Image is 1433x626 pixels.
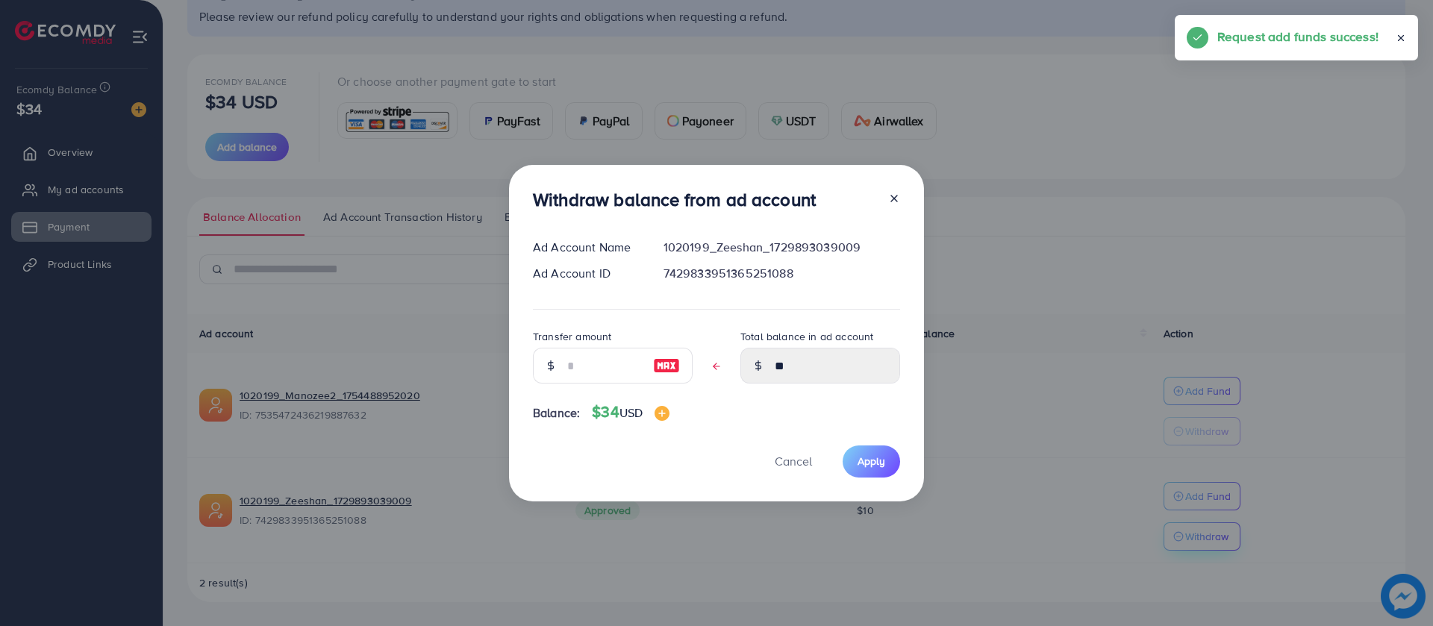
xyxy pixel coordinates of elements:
[619,404,643,421] span: USD
[533,189,816,210] h3: Withdraw balance from ad account
[653,357,680,375] img: image
[533,329,611,344] label: Transfer amount
[843,445,900,478] button: Apply
[1217,27,1379,46] h5: Request add funds success!
[592,403,669,422] h4: $34
[775,453,812,469] span: Cancel
[655,406,669,421] img: image
[533,404,580,422] span: Balance:
[521,265,652,282] div: Ad Account ID
[858,454,885,469] span: Apply
[652,265,912,282] div: 7429833951365251088
[652,239,912,256] div: 1020199_Zeeshan_1729893039009
[521,239,652,256] div: Ad Account Name
[756,445,831,478] button: Cancel
[740,329,873,344] label: Total balance in ad account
